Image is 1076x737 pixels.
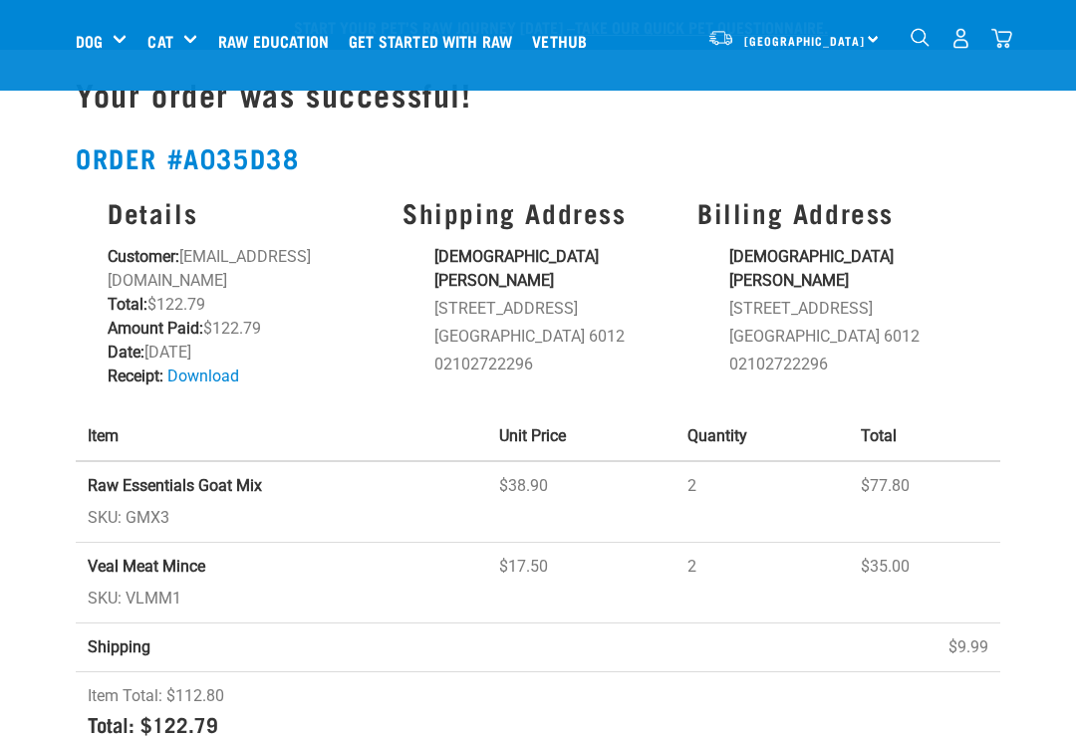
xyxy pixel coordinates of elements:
img: van-moving.png [707,29,734,47]
a: Raw Education [213,1,344,81]
strong: Amount Paid: [108,319,203,338]
li: [STREET_ADDRESS] [729,297,968,321]
a: Vethub [527,1,602,81]
td: $38.90 [487,461,675,543]
strong: Total: [108,295,147,314]
td: 2 [675,543,849,623]
td: 2 [675,461,849,543]
span: [GEOGRAPHIC_DATA] [744,37,865,44]
strong: Raw Essentials Goat Mix [88,476,262,495]
a: Cat [147,29,172,53]
div: [EMAIL_ADDRESS][DOMAIN_NAME] $122.79 $122.79 [DATE] [96,185,391,401]
td: $9.99 [849,623,1000,672]
h3: Details [108,197,379,228]
th: Total [849,412,1000,461]
strong: [DEMOGRAPHIC_DATA][PERSON_NAME] [729,247,894,290]
li: 02102722296 [729,353,968,376]
h1: Your order was successful! [76,76,1000,112]
a: Get started with Raw [344,1,527,81]
li: 02102722296 [434,353,673,376]
td: SKU: GMX3 [76,461,487,543]
li: [STREET_ADDRESS] [434,297,673,321]
strong: Date: [108,343,144,362]
a: Dog [76,29,103,53]
td: $17.50 [487,543,675,623]
td: SKU: VLMM1 [76,543,487,623]
h3: Billing Address [697,197,968,228]
img: home-icon@2x.png [991,28,1012,49]
th: Quantity [675,412,849,461]
th: Item [76,412,487,461]
h2: Order #a035d38 [76,142,1000,173]
img: user.png [950,28,971,49]
td: $35.00 [849,543,1000,623]
h4: Total: $122.79 [88,712,988,735]
strong: Customer: [108,247,179,266]
a: Download [167,367,239,385]
strong: Veal Meat Mince [88,557,205,576]
th: Unit Price [487,412,675,461]
img: home-icon-1@2x.png [911,28,930,47]
h3: Shipping Address [403,197,673,228]
strong: Shipping [88,637,150,656]
li: [GEOGRAPHIC_DATA] 6012 [729,325,968,349]
strong: Receipt: [108,367,163,385]
li: [GEOGRAPHIC_DATA] 6012 [434,325,673,349]
td: $77.80 [849,461,1000,543]
strong: [DEMOGRAPHIC_DATA][PERSON_NAME] [434,247,599,290]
